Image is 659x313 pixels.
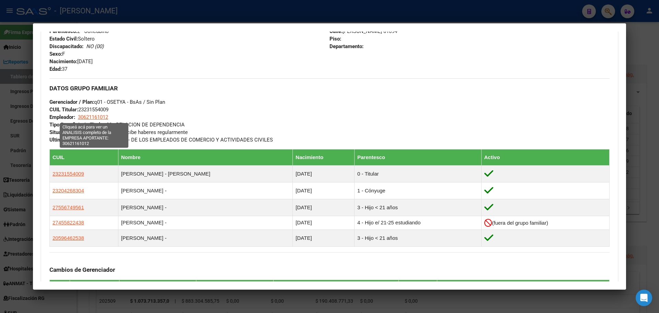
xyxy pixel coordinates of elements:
strong: Tipo Beneficiario Titular: [49,122,106,128]
td: 3 - Hijo < 21 años [354,199,481,216]
td: 3 - Hijo < 21 años [354,230,481,246]
td: [PERSON_NAME] - [118,199,293,216]
strong: Situacion de Revista Titular: [49,129,114,135]
td: [DATE] [293,230,355,246]
span: q01 - OSETYA - BsAs / Sin Plan [49,99,165,105]
strong: Calle: [329,28,343,34]
td: [PERSON_NAME] - [PERSON_NAME] [118,165,293,182]
strong: CUIL Titular: [49,107,78,113]
span: 23204268304 [53,188,84,193]
strong: Sexo: [49,51,62,57]
th: Gerenciador / Plan Anterior [119,280,196,303]
th: Fecha Creado [398,280,437,303]
strong: Ultima Obra Social Origen: [49,137,111,143]
td: [DATE] [293,199,355,216]
strong: Gerenciador / Plan: [49,99,94,105]
th: Nacimiento [293,149,355,165]
span: 23231554009 [49,107,108,113]
span: 0 - Recibe haberes regularmente [49,129,188,135]
td: 4 - Hijo e/ 21-25 estudiando [354,216,481,230]
th: Fecha Movimiento [70,280,119,303]
span: 2 - Concubino [49,28,109,34]
strong: Parentesco: [49,28,77,34]
span: 23231554009 [53,171,84,177]
td: [DATE] [293,216,355,230]
span: 126205 - DE LOS EMPLEADOS DE COMERCIO Y ACTIVIDADES CIVILES [49,137,273,143]
h3: DATOS GRUPO FAMILIAR [49,85,610,92]
span: 27455822438 [53,220,84,225]
span: 30621161012 [78,114,108,120]
span: 37 [49,66,67,72]
th: Activo [481,149,609,165]
span: (fuera del grupo familiar) [492,220,548,226]
th: Creado Por [437,280,610,303]
span: 27556749561 [53,204,84,210]
strong: Estado Civil: [49,36,78,42]
th: Parentesco [354,149,481,165]
td: [PERSON_NAME] - [118,182,293,199]
div: Open Intercom Messenger [636,290,652,306]
th: Id [50,280,70,303]
strong: Departamento: [329,43,363,49]
span: [PERSON_NAME] 01694 [329,28,397,34]
td: [PERSON_NAME] - [118,216,293,230]
span: Soltero [49,36,95,42]
td: [DATE] [293,165,355,182]
strong: Nacimiento: [49,58,77,65]
th: Nombre [118,149,293,165]
td: 1 - Cónyuge [354,182,481,199]
td: 0 - Titular [354,165,481,182]
h3: Cambios de Gerenciador [49,266,610,273]
strong: Piso: [329,36,341,42]
th: Motivo [273,280,398,303]
strong: Edad: [49,66,62,72]
span: [DATE] [49,58,93,65]
td: [PERSON_NAME] - [118,230,293,246]
i: NO (00) [86,43,104,49]
span: F [49,51,65,57]
strong: Discapacitado: [49,43,83,49]
span: 20596462538 [53,235,84,241]
strong: Empleador: [49,114,75,120]
th: Gerenciador / Plan Nuevo [196,280,273,303]
td: [DATE] [293,182,355,199]
span: 00 - RELACION DE DEPENDENCIA [49,122,185,128]
th: CUIL [50,149,118,165]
